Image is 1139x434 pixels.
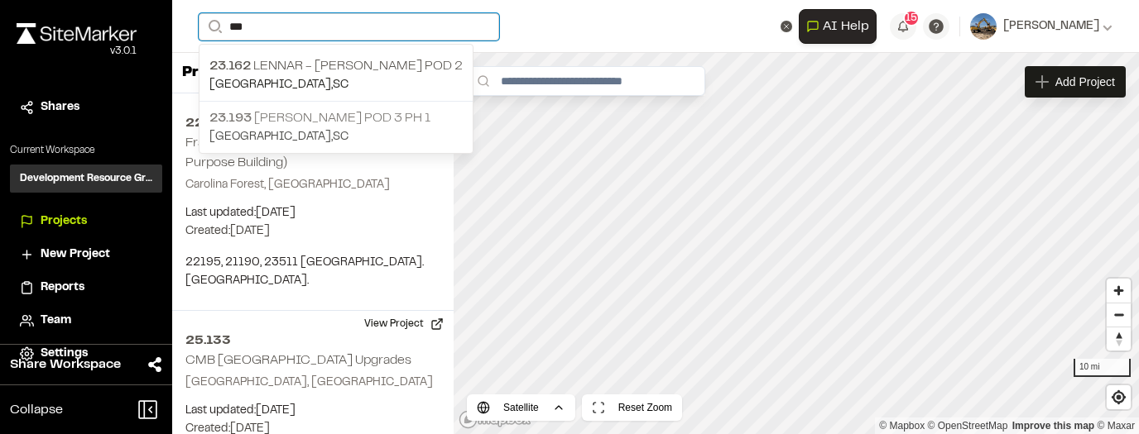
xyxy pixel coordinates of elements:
span: Share Workspace [10,355,121,374]
p: Last updated: [DATE] [185,204,440,222]
span: Zoom out [1107,303,1131,327]
span: 15 [906,11,917,26]
button: Zoom out [1107,303,1131,327]
a: Team [20,312,152,330]
button: Open AI Assistant [799,9,877,44]
p: 22195, 21190, 23511 [GEOGRAPHIC_DATA]. [GEOGRAPHIC_DATA]. [185,254,440,290]
a: OpenStreetMap [928,420,1008,432]
button: Reset Zoom [582,394,682,421]
span: Collapse [10,400,63,420]
button: Reset bearing to north [1107,327,1131,351]
span: Projects [41,212,87,231]
span: AI Help [823,17,869,36]
a: Reports [20,279,152,297]
span: Shares [41,98,79,117]
span: 23.162 [209,60,251,72]
p: Lennar - [PERSON_NAME] Pod 2 [209,56,463,76]
a: 23.193 [PERSON_NAME] Pod 3 Ph 1[GEOGRAPHIC_DATA],SC [199,101,473,153]
a: Map feedback [1012,420,1094,432]
button: Zoom in [1107,279,1131,303]
h2: 22195 [185,113,440,133]
a: Projects [20,212,152,231]
img: User [970,13,997,40]
span: Team [41,312,71,330]
p: Carolina Forest, [GEOGRAPHIC_DATA] [185,176,440,194]
a: Shares [20,98,152,117]
p: Created: [DATE] [185,222,440,241]
canvas: Map [454,53,1139,434]
p: [GEOGRAPHIC_DATA] , SC [209,128,463,146]
span: Reports [41,279,84,297]
span: [PERSON_NAME] [1003,17,1099,36]
button: 15 [890,13,916,40]
div: Open AI Assistant [799,9,883,44]
h2: 25.133 [185,331,440,351]
h3: Development Resource Group [20,171,152,186]
button: Find my location [1107,385,1131,409]
button: Clear text [781,21,792,32]
span: Reset bearing to north [1107,327,1131,351]
a: 23.162 Lennar - [PERSON_NAME] Pod 2[GEOGRAPHIC_DATA],SC [199,50,473,101]
p: [PERSON_NAME] Pod 3 Ph 1 [209,108,463,128]
button: Satellite [467,394,575,421]
a: Mapbox [879,420,925,432]
button: [PERSON_NAME] [970,13,1113,40]
span: 23.193 [209,112,252,124]
a: Maxar [1097,420,1135,432]
button: Search [199,13,228,41]
span: New Project [41,246,110,264]
a: New Project [20,246,152,264]
span: Add Project [1055,74,1115,90]
p: Current Workspace [10,143,162,158]
h2: Frassati [DEMOGRAPHIC_DATA] (Multi-Purpose Building) [185,137,422,169]
p: Projects [182,62,244,84]
p: [GEOGRAPHIC_DATA], [GEOGRAPHIC_DATA] [185,374,440,392]
p: Last updated: [DATE] [185,402,440,420]
div: Oh geez...please don't... [17,44,137,59]
p: [GEOGRAPHIC_DATA] , SC [209,76,463,94]
h2: CMB [GEOGRAPHIC_DATA] Upgrades [185,355,411,366]
div: 10 mi [1074,359,1131,377]
img: rebrand.png [17,23,137,44]
button: View Project [354,311,454,337]
a: Mapbox logo [459,410,531,429]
